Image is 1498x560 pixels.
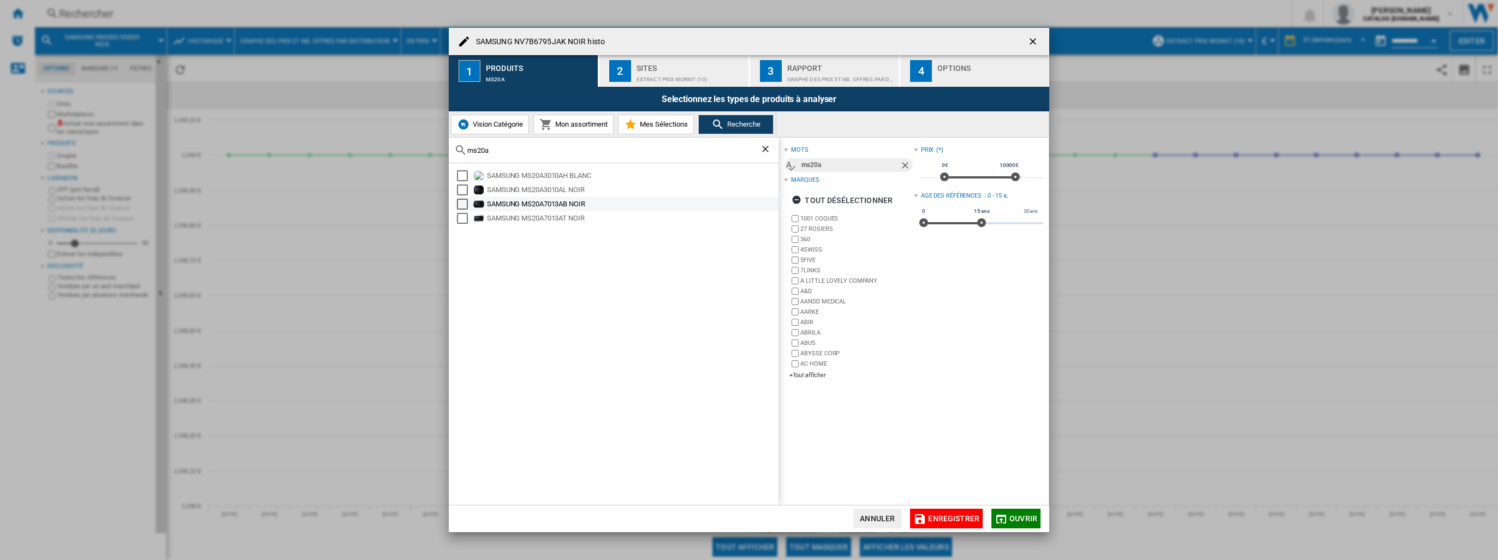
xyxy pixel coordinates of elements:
input: brand.name [792,225,799,233]
button: getI18NText('BUTTONS.CLOSE_DIALOG') [1023,31,1045,52]
span: Recherche [724,120,760,128]
div: 3 [760,60,782,82]
img: samsung_ms20a3010al_s2202167061404A_173025025.jpg [473,184,484,195]
img: 186035_20240918173359_6401.webp [473,213,484,224]
div: Rapport [787,59,895,71]
button: Vision Catégorie [451,115,529,134]
button: 2 Sites Extract Prix Workit (10) [599,55,750,87]
div: Extract Prix Workit (10) [637,71,744,82]
input: brand.name [792,288,799,295]
label: ABUS [800,339,913,347]
div: Graphe des prix et nb. offres par distributeur [787,71,895,82]
label: ABRILA [800,329,913,337]
input: brand.name [792,360,799,367]
button: 4 Options [900,55,1049,87]
span: 0€ [940,161,950,170]
div: Marques [791,176,819,184]
div: mots [791,146,809,154]
span: Enregistrer [928,514,979,523]
label: A LITTLE LOVELY COMPANY [800,277,913,285]
img: micro-ondes-solo-samsung-ms20a3010ah_1_600.jpg [473,170,484,181]
img: wiser-icon-blue.png [457,118,470,131]
input: brand.name [792,339,799,347]
div: Sites [637,59,744,71]
ng-md-icon: Retirer [900,160,913,173]
div: Produits [486,59,593,71]
button: Recherche [698,115,774,134]
input: brand.name [792,257,799,264]
button: Mon assortiment [533,115,614,134]
label: AARKE [800,308,913,316]
input: brand.name [792,329,799,336]
div: 2 [609,60,631,82]
ng-md-icon: getI18NText('BUTTONS.CLOSE_DIALOG') [1027,36,1041,49]
label: 7LINKS [800,266,913,275]
span: Mes Sélections [637,120,688,128]
input: brand.name [792,215,799,222]
span: 30 ans [1022,207,1039,216]
div: 1 [459,60,480,82]
div: tout désélectionner [792,190,893,210]
div: SAMSUNG MS20A7013AB NOIR [487,199,777,210]
div: SAMSUNG MS20A3010AH BLANC [487,170,777,181]
label: 360 [800,235,913,243]
input: Rechercher dans les références [467,146,760,154]
div: 4 [910,60,932,82]
span: 10000€ [998,161,1020,170]
label: 27 ROSIERS [800,225,913,233]
button: 1 Produits ms20a [449,55,599,87]
span: 15 ans [972,207,991,216]
h4: SAMSUNG NV7B6795JAK NOIR histo [471,37,605,47]
div: Prix [921,146,934,154]
span: Ouvrir [1009,514,1037,523]
ng-md-icon: Effacer la recherche [760,144,773,157]
div: Options [937,59,1045,71]
input: brand.name [792,350,799,357]
button: Annuler [853,509,901,528]
span: Mon assortiment [552,120,608,128]
div: Selectionnez les types de produits à analyser [449,87,1049,111]
label: ABYSSE CORP [800,349,913,358]
input: brand.name [792,267,799,274]
button: Mes Sélections [618,115,694,134]
input: brand.name [792,308,799,315]
label: 4SWISS [800,246,913,254]
button: 3 Rapport Graphe des prix et nb. offres par distributeur [750,55,900,87]
label: AANDD MEDICAL [800,297,913,306]
div: SAMSUNG MS20A7013AT NOIR [487,213,777,224]
md-checkbox: Select [457,213,473,224]
input: brand.name [792,319,799,326]
label: 5FIVE [800,256,913,264]
input: brand.name [792,236,799,243]
input: brand.name [792,298,799,305]
label: ABIR [800,318,913,326]
div: ms20a [486,71,593,82]
button: Ouvrir [991,509,1041,528]
img: samsung_Micro-ondes_solo_encastrable_20l_850w_noir_samsung.jpg [473,199,484,210]
div: Age des références [921,192,982,200]
label: AC HOME [800,360,913,368]
md-checkbox: Select [457,170,473,181]
button: tout désélectionner [788,190,896,210]
input: brand.name [792,277,799,284]
div: SAMSUNG MS20A3010AL NOIR [487,184,777,195]
label: A&D [800,287,913,295]
button: Enregistrer [910,509,983,528]
md-checkbox: Select [457,199,473,210]
div: +Tout afficher [789,371,913,379]
label: 1001 COQUES [800,215,913,223]
span: 0 [920,207,927,216]
md-checkbox: Select [457,184,473,195]
input: brand.name [792,246,799,253]
div: ms20a [801,158,899,172]
span: Vision Catégorie [470,120,523,128]
div: : 0 - 15 a. [984,192,1043,200]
